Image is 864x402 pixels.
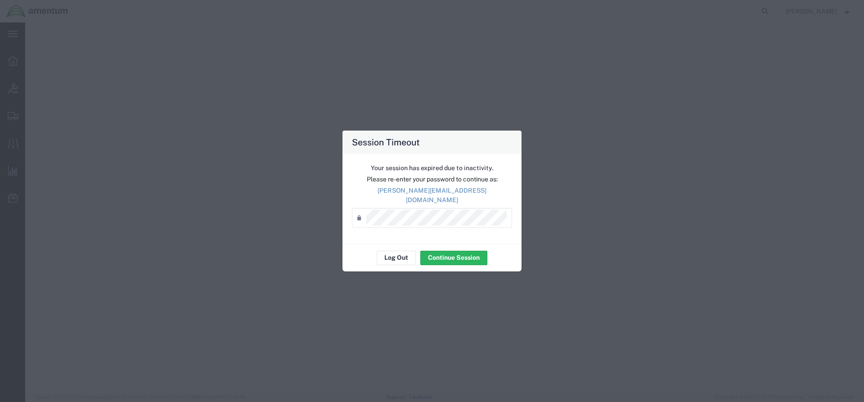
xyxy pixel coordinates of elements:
button: Log Out [377,251,416,265]
p: Please re-enter your password to continue as: [352,175,512,184]
button: Continue Session [420,251,487,265]
p: Your session has expired due to inactivity. [352,163,512,173]
p: [PERSON_NAME][EMAIL_ADDRESS][DOMAIN_NAME] [352,186,512,205]
h4: Session Timeout [352,136,420,149]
